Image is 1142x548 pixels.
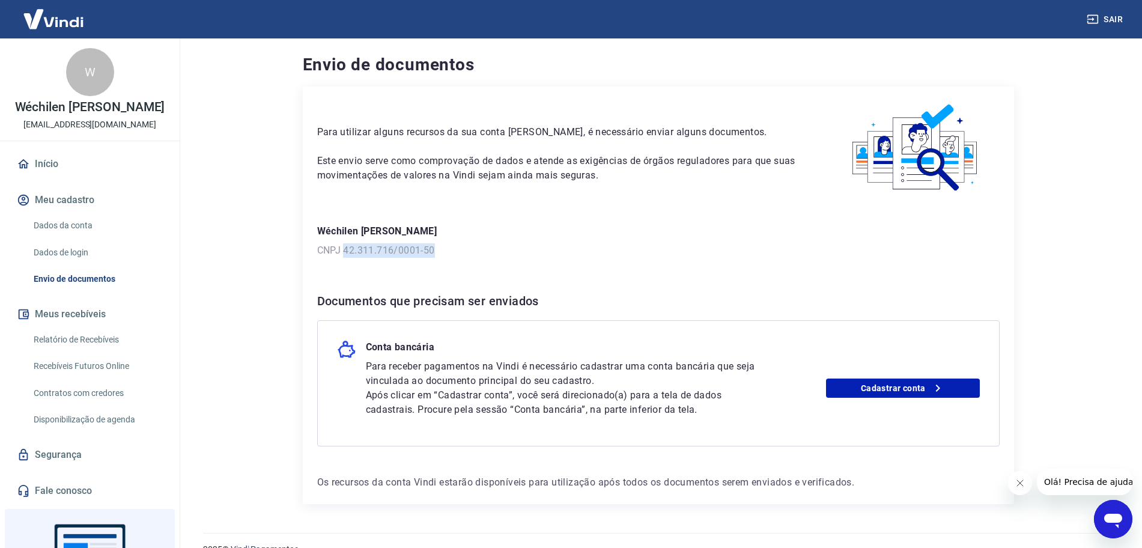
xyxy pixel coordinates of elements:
p: Os recursos da conta Vindi estarão disponíveis para utilização após todos os documentos serem env... [317,475,1000,490]
iframe: Fechar mensagem [1008,471,1032,495]
a: Recebíveis Futuros Online [29,354,165,379]
a: Dados de login [29,240,165,265]
p: [EMAIL_ADDRESS][DOMAIN_NAME] [23,118,156,131]
p: Para receber pagamentos na Vindi é necessário cadastrar uma conta bancária que seja vinculada ao ... [366,359,765,388]
span: Olá! Precisa de ajuda? [7,8,101,18]
a: Dados da conta [29,213,165,238]
img: waiting_documents.41d9841a9773e5fdf392cede4d13b617.svg [832,101,1000,195]
p: Wéchilen [PERSON_NAME] [317,224,1000,239]
p: Após clicar em “Cadastrar conta”, você será direcionado(a) para a tela de dados cadastrais. Procu... [366,388,765,417]
a: Contratos com credores [29,381,165,406]
img: money_pork.0c50a358b6dafb15dddc3eea48f23780.svg [337,340,356,359]
button: Sair [1084,8,1128,31]
a: Início [14,151,165,177]
p: Conta bancária [366,340,435,359]
iframe: Botão para abrir a janela de mensagens [1094,500,1132,538]
a: Fale conosco [14,478,165,504]
h6: Documentos que precisam ser enviados [317,291,1000,311]
button: Meu cadastro [14,187,165,213]
a: Segurança [14,442,165,468]
a: Envio de documentos [29,267,165,291]
button: Meus recebíveis [14,301,165,327]
a: Relatório de Recebíveis [29,327,165,352]
iframe: Mensagem da empresa [1037,469,1132,495]
p: Este envio serve como comprovação de dados e atende as exigências de órgãos reguladores para que ... [317,154,803,183]
a: Cadastrar conta [826,379,980,398]
p: Para utilizar alguns recursos da sua conta [PERSON_NAME], é necessário enviar alguns documentos. [317,125,803,139]
p: Wéchilen [PERSON_NAME] [15,101,165,114]
h4: Envio de documentos [303,53,1014,77]
a: Disponibilização de agenda [29,407,165,432]
p: CNPJ 42.311.716/0001-50 [317,243,1000,258]
img: Vindi [14,1,93,37]
div: W [66,48,114,96]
